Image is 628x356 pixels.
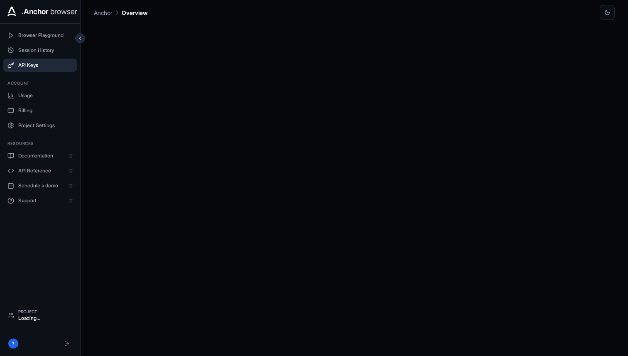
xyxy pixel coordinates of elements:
span: Session History [18,47,73,54]
span: API Reference [18,167,64,174]
span: API Keys [18,62,73,69]
nav: breadcrumb [94,8,147,17]
button: Browser Playground [3,29,77,42]
p: Overview [122,8,147,17]
span: Project Settings [18,122,73,129]
span: Usage [18,92,73,99]
button: Project Settings [3,119,77,132]
button: Collapse sidebar [75,33,85,43]
a: Support [3,194,77,207]
span: Billing [18,107,73,114]
span: Schedule a demo [18,182,64,189]
span: Support [18,197,64,204]
img: Anchor Icon [5,5,18,18]
p: Anchor [94,8,113,17]
a: API Reference [3,164,77,177]
span: Documentation [18,152,64,159]
div: Loading... [18,315,72,322]
button: API Keys [3,59,77,72]
button: Session History [3,44,77,57]
h3: Account [7,80,73,86]
button: ProjectLoading... [4,305,76,325]
a: Documentation [3,149,77,162]
button: Usage [3,89,77,102]
a: Schedule a demo [3,179,77,192]
button: Logout [62,339,72,349]
span: Browser Playground [18,32,73,39]
span: .Anchor [22,6,49,17]
div: Project [18,309,72,315]
button: Billing [3,104,77,117]
h3: Resources [7,140,73,147]
span: browser [50,6,77,17]
span: ? [12,341,15,347]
